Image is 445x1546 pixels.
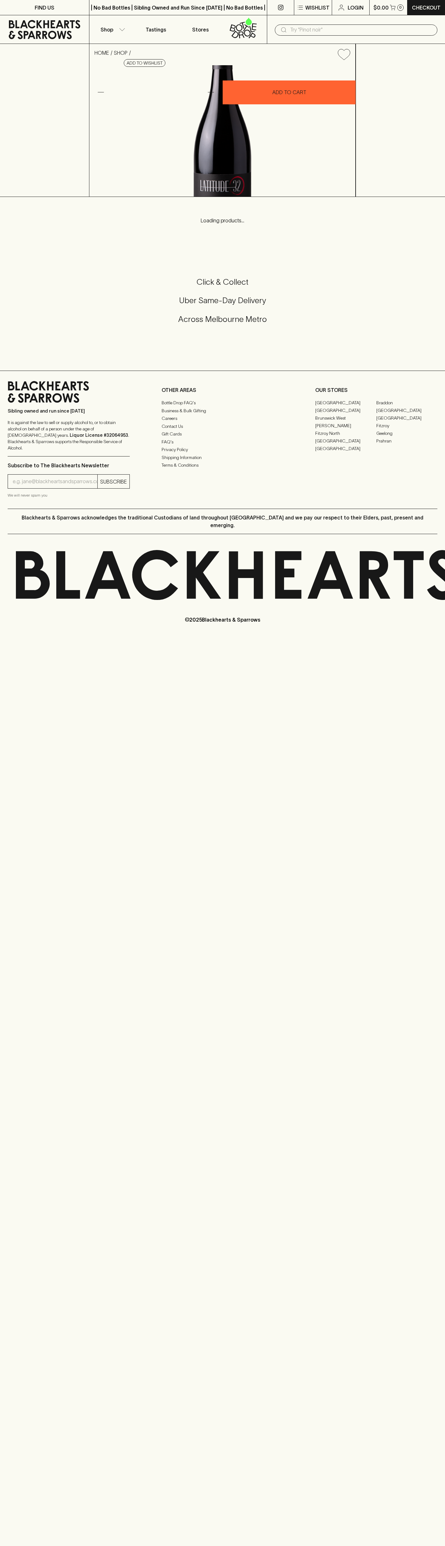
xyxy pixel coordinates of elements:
[162,407,284,414] a: Business & Bulk Gifting
[162,446,284,454] a: Privacy Policy
[162,399,284,407] a: Bottle Drop FAQ's
[101,26,113,33] p: Shop
[8,419,130,451] p: It is against the law to sell or supply alcohol to, or to obtain alcohol on behalf of a person un...
[315,437,376,445] a: [GEOGRAPHIC_DATA]
[376,422,437,429] a: Fitzroy
[315,386,437,394] p: OUR STORES
[8,462,130,469] p: Subscribe to The Blackhearts Newsletter
[13,477,97,487] input: e.g. jane@blackheartsandsparrows.com.au
[70,433,128,438] strong: Liquor License #32064953
[376,429,437,437] a: Geelong
[8,251,437,358] div: Call to action block
[373,4,389,11] p: $0.00
[12,514,433,529] p: Blackhearts & Sparrows acknowledges the traditional Custodians of land throughout [GEOGRAPHIC_DAT...
[8,295,437,306] h5: Uber Same-Day Delivery
[8,314,437,324] h5: Across Melbourne Metro
[89,15,134,44] button: Shop
[315,422,376,429] a: [PERSON_NAME]
[192,26,209,33] p: Stores
[315,414,376,422] a: Brunswick West
[305,4,330,11] p: Wishlist
[315,445,376,452] a: [GEOGRAPHIC_DATA]
[162,438,284,446] a: FAQ's
[162,462,284,469] a: Terms & Conditions
[94,50,109,56] a: HOME
[178,15,223,44] a: Stores
[335,46,353,63] button: Add to wishlist
[89,65,355,197] img: 40426.png
[162,386,284,394] p: OTHER AREAS
[376,399,437,407] a: Braddon
[376,407,437,414] a: [GEOGRAPHIC_DATA]
[8,277,437,287] h5: Click & Collect
[124,59,165,67] button: Add to wishlist
[6,217,439,224] p: Loading products...
[315,399,376,407] a: [GEOGRAPHIC_DATA]
[376,437,437,445] a: Prahran
[35,4,54,11] p: FIND US
[114,50,128,56] a: SHOP
[162,415,284,422] a: Careers
[376,414,437,422] a: [GEOGRAPHIC_DATA]
[315,429,376,437] a: Fitzroy North
[146,26,166,33] p: Tastings
[162,422,284,430] a: Contact Us
[272,88,306,96] p: ADD TO CART
[162,454,284,461] a: Shipping Information
[223,80,356,104] button: ADD TO CART
[315,407,376,414] a: [GEOGRAPHIC_DATA]
[100,478,127,485] p: SUBSCRIBE
[412,4,441,11] p: Checkout
[399,6,402,9] p: 0
[8,492,130,498] p: We will never spam you
[98,475,129,488] button: SUBSCRIBE
[290,25,432,35] input: Try "Pinot noir"
[162,430,284,438] a: Gift Cards
[134,15,178,44] a: Tastings
[8,408,130,414] p: Sibling owned and run since [DATE]
[348,4,364,11] p: Login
